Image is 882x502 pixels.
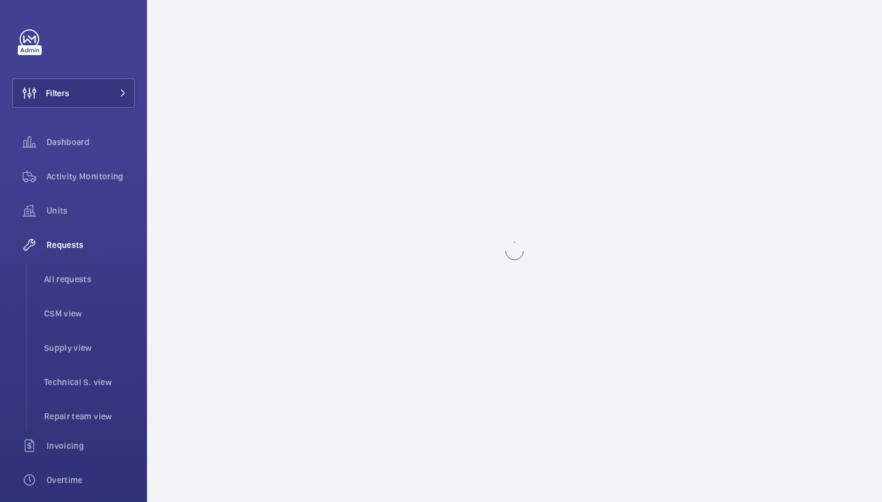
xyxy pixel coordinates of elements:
span: All requests [44,273,135,285]
span: Repair team view [44,410,135,422]
span: Units [47,204,135,217]
span: Overtime [47,474,135,486]
span: Requests [47,239,135,251]
span: Supply view [44,342,135,354]
span: Filters [46,87,69,99]
span: Activity Monitoring [47,170,135,182]
span: Invoicing [47,440,135,452]
span: Dashboard [47,136,135,148]
button: Filters [12,78,135,108]
span: CSM view [44,307,135,320]
span: Technical S. view [44,376,135,388]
